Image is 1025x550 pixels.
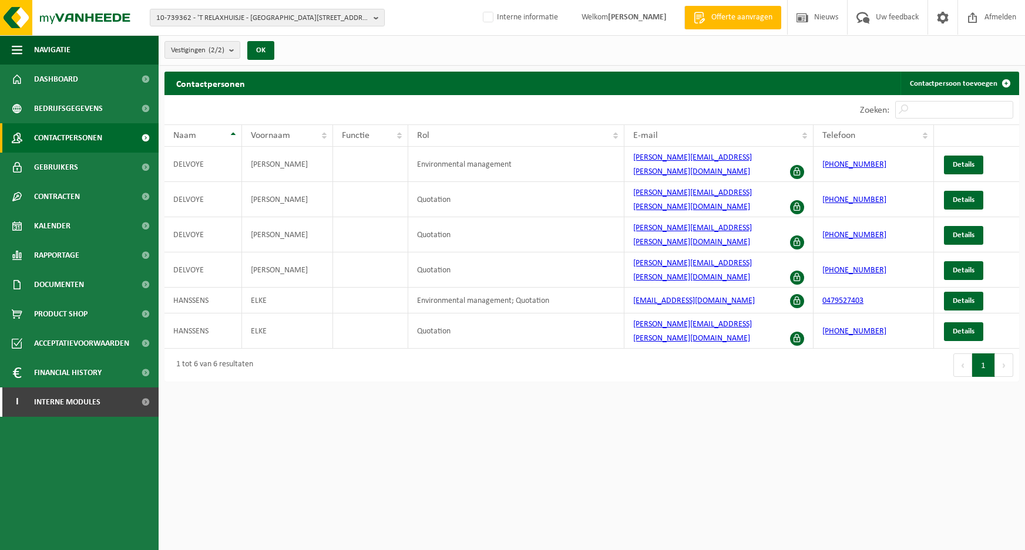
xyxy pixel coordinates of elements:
a: [PHONE_NUMBER] [822,231,886,239]
span: 10-739362 - 'T RELAXHUISJE - [GEOGRAPHIC_DATA][STREET_ADDRESS] [156,9,369,27]
button: Previous [953,353,972,377]
strong: [PERSON_NAME] [608,13,667,22]
a: Details [944,226,983,245]
td: [PERSON_NAME] [242,217,333,252]
button: Next [995,353,1013,377]
span: Details [953,196,974,204]
td: [PERSON_NAME] [242,147,333,182]
a: [PERSON_NAME][EMAIL_ADDRESS][PERSON_NAME][DOMAIN_NAME] [633,259,752,282]
td: [PERSON_NAME] [242,252,333,288]
td: Environmental management [408,147,625,182]
a: [PERSON_NAME][EMAIL_ADDRESS][PERSON_NAME][DOMAIN_NAME] [633,224,752,247]
td: ELKE [242,313,333,349]
a: Details [944,292,983,311]
td: Quotation [408,182,625,217]
button: 10-739362 - 'T RELAXHUISJE - [GEOGRAPHIC_DATA][STREET_ADDRESS] [150,9,385,26]
td: Quotation [408,217,625,252]
div: 1 tot 6 van 6 resultaten [170,355,253,376]
button: OK [247,41,274,60]
count: (2/2) [209,46,224,54]
label: Zoeken: [860,106,889,115]
span: Navigatie [34,35,70,65]
a: [PHONE_NUMBER] [822,160,886,169]
a: [PERSON_NAME][EMAIL_ADDRESS][PERSON_NAME][DOMAIN_NAME] [633,153,752,176]
span: Details [953,231,974,239]
td: ELKE [242,288,333,313]
td: Quotation [408,313,625,349]
span: Rol [417,131,429,140]
span: I [12,387,22,417]
a: [EMAIL_ADDRESS][DOMAIN_NAME] [633,296,755,305]
span: Offerte aanvragen [708,12,775,23]
span: Details [953,161,974,168]
td: DELVOYE [164,182,242,217]
span: Details [953,297,974,305]
span: Details [953,328,974,335]
h2: Contactpersonen [164,72,257,95]
span: Contracten [34,182,80,211]
a: Details [944,156,983,174]
span: Bedrijfsgegevens [34,94,103,123]
span: Dashboard [34,65,78,94]
a: [PHONE_NUMBER] [822,266,886,275]
a: Contactpersoon toevoegen [900,72,1018,95]
span: Naam [173,131,196,140]
a: 0479527403 [822,296,863,305]
a: Details [944,322,983,341]
span: Documenten [34,270,84,299]
td: Environmental management; Quotation [408,288,625,313]
span: Rapportage [34,241,79,270]
td: DELVOYE [164,147,242,182]
a: Offerte aanvragen [684,6,781,29]
span: Functie [342,131,369,140]
span: Kalender [34,211,70,241]
span: Vestigingen [171,42,224,59]
td: Quotation [408,252,625,288]
a: [PHONE_NUMBER] [822,327,886,336]
span: Details [953,266,974,274]
span: Telefoon [822,131,855,140]
td: HANSSENS [164,288,242,313]
td: HANSSENS [164,313,242,349]
label: Interne informatie [480,9,558,26]
td: DELVOYE [164,252,242,288]
span: Voornaam [251,131,290,140]
span: Interne modules [34,387,100,417]
span: Gebruikers [34,153,78,182]
span: Product Shop [34,299,88,329]
a: Details [944,191,983,210]
a: [PHONE_NUMBER] [822,195,886,204]
a: [PERSON_NAME][EMAIL_ADDRESS][PERSON_NAME][DOMAIN_NAME] [633,188,752,211]
span: Financial History [34,358,102,387]
button: 1 [972,353,995,377]
td: [PERSON_NAME] [242,182,333,217]
span: Contactpersonen [34,123,102,153]
span: Acceptatievoorwaarden [34,329,129,358]
a: Details [944,261,983,280]
a: [PERSON_NAME][EMAIL_ADDRESS][PERSON_NAME][DOMAIN_NAME] [633,320,752,343]
td: DELVOYE [164,217,242,252]
span: E-mail [633,131,658,140]
button: Vestigingen(2/2) [164,41,240,59]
